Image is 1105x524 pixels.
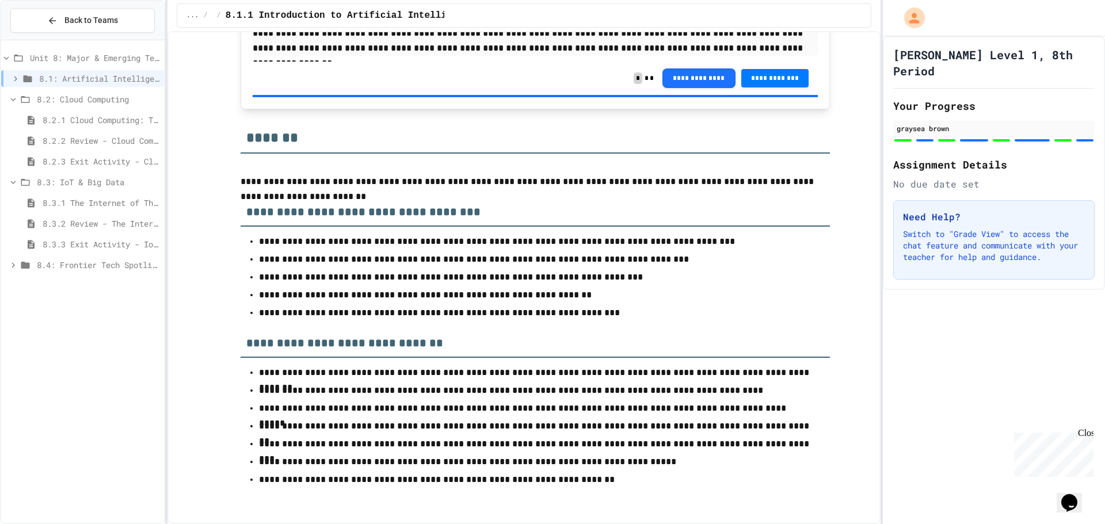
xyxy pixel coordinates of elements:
iframe: chat widget [1057,478,1093,512]
span: 8.1.1 Introduction to Artificial Intelligence [226,9,474,22]
span: 8.2.3 Exit Activity - Cloud Service Detective [43,155,159,167]
span: 8.2.1 Cloud Computing: Transforming the Digital World [43,114,159,126]
div: No due date set [893,177,1095,191]
span: 8.3.1 The Internet of Things and Big Data: Our Connected Digital World [43,197,159,209]
span: / [203,11,207,20]
div: graysea brown [897,123,1091,133]
span: 8.1: Artificial Intelligence Basics [39,72,159,85]
span: / [217,11,221,20]
span: 8.2: Cloud Computing [37,93,159,105]
div: My Account [892,5,928,31]
span: 8.3.2 Review - The Internet of Things and Big Data [43,217,159,230]
span: Unit 8: Major & Emerging Technologies [30,52,159,64]
span: Back to Teams [64,14,118,26]
span: 8.3.3 Exit Activity - IoT Data Detective Challenge [43,238,159,250]
span: ... [186,11,199,20]
span: 8.3: IoT & Big Data [37,176,159,188]
h2: Your Progress [893,98,1095,114]
div: Chat with us now!Close [5,5,79,73]
h2: Assignment Details [893,156,1095,173]
span: 8.4: Frontier Tech Spotlight [37,259,159,271]
h1: [PERSON_NAME] Level 1, 8th Period [893,47,1095,79]
h3: Need Help? [903,210,1085,224]
iframe: chat widget [1009,428,1093,477]
button: Back to Teams [10,8,155,33]
span: 8.2.2 Review - Cloud Computing [43,135,159,147]
p: Switch to "Grade View" to access the chat feature and communicate with your teacher for help and ... [903,228,1085,263]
